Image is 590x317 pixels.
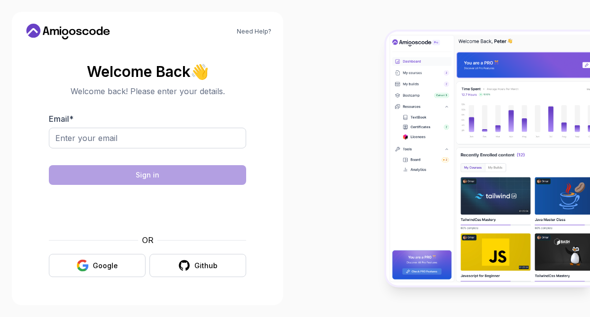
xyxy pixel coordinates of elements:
img: Amigoscode Dashboard [386,32,590,285]
p: Welcome back! Please enter your details. [49,85,246,97]
input: Enter your email [49,128,246,148]
iframe: Widget containing checkbox for hCaptcha security challenge [73,191,222,228]
p: OR [142,234,153,246]
button: Google [49,254,146,277]
a: Home link [24,24,112,39]
h2: Welcome Back [49,64,246,79]
button: Sign in [49,165,246,185]
div: Google [93,261,118,271]
a: Need Help? [237,28,271,35]
div: Sign in [136,170,159,180]
label: Email * [49,114,74,124]
iframe: chat widget [529,255,590,302]
span: 👋 [188,61,212,82]
button: Github [149,254,246,277]
div: Github [194,261,218,271]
